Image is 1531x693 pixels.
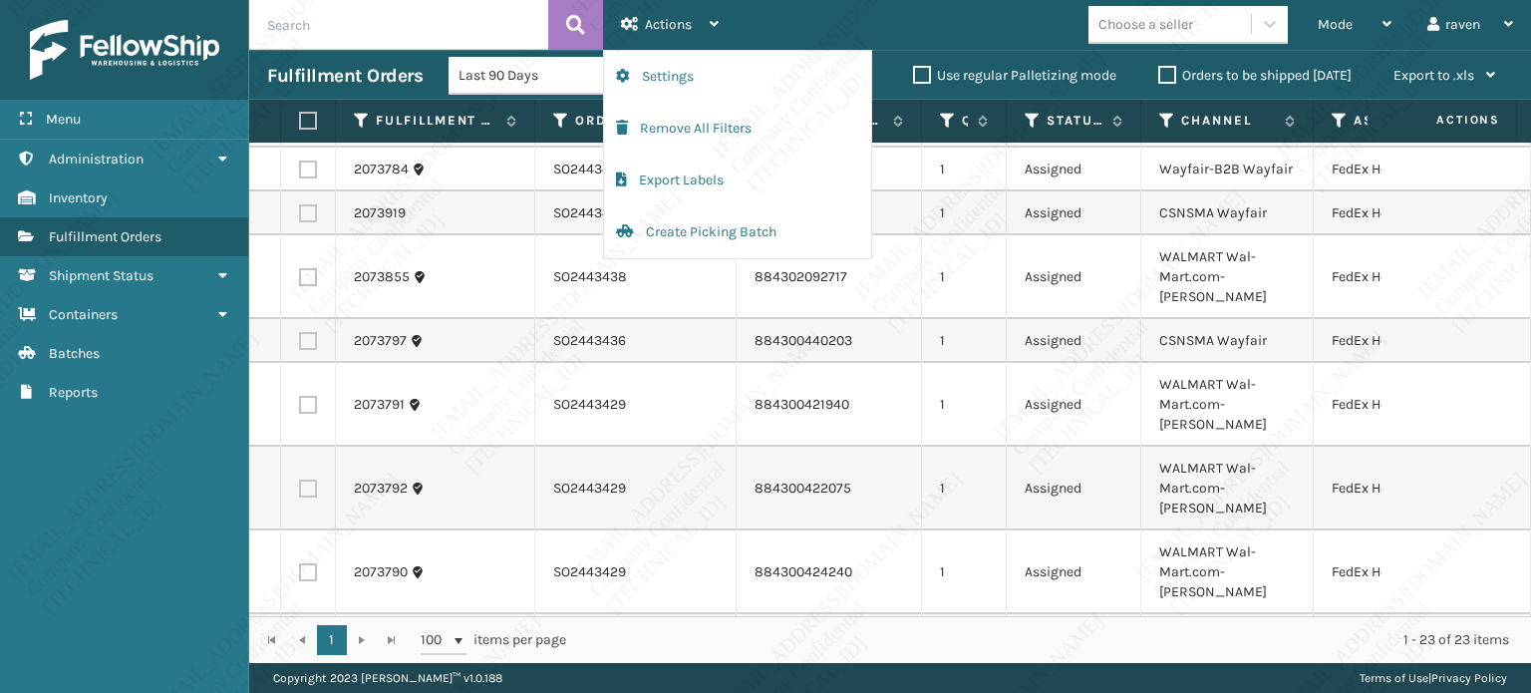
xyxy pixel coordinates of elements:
[1314,530,1504,614] td: FedEx Home Delivery
[535,148,737,191] td: SO2443433
[30,20,219,80] img: logo
[755,332,852,349] a: 884300440203
[1318,16,1353,33] span: Mode
[535,191,737,235] td: SO2443450
[1141,530,1314,614] td: WALMART Wal-Mart.com-[PERSON_NAME]
[1141,363,1314,447] td: WALMART Wal-Mart.com-[PERSON_NAME]
[267,64,423,88] h3: Fulfillment Orders
[1354,112,1465,130] label: Assigned Carrier Service
[1314,363,1504,447] td: FedEx Home Delivery
[575,112,698,130] label: Order Number
[354,203,406,223] a: 2073919
[645,16,692,33] span: Actions
[755,563,852,580] a: 884300424240
[1431,671,1507,685] a: Privacy Policy
[1141,235,1314,319] td: WALMART Wal-Mart.com-[PERSON_NAME]
[962,112,968,130] label: Quantity
[594,630,1509,650] div: 1 - 23 of 23 items
[459,65,613,86] div: Last 90 Days
[354,160,409,179] a: 2073784
[1314,235,1504,319] td: FedEx Home Delivery
[1007,363,1141,447] td: Assigned
[755,396,849,413] a: 884300421940
[49,384,98,401] span: Reports
[273,663,502,693] p: Copyright 2023 [PERSON_NAME]™ v 1.0.188
[46,111,81,128] span: Menu
[1098,14,1193,35] div: Choose a seller
[1007,530,1141,614] td: Assigned
[604,103,871,155] button: Remove All Filters
[535,530,737,614] td: SO2443429
[1141,148,1314,191] td: Wayfair-B2B Wayfair
[421,625,566,655] span: items per page
[49,306,118,323] span: Containers
[354,562,408,582] a: 2073790
[49,228,161,245] span: Fulfillment Orders
[1141,319,1314,363] td: CSNSMA Wayfair
[535,319,737,363] td: SO2443436
[604,206,871,258] button: Create Picking Batch
[922,319,1007,363] td: 1
[1360,663,1507,693] div: |
[1158,67,1352,84] label: Orders to be shipped [DATE]
[922,363,1007,447] td: 1
[913,67,1116,84] label: Use regular Palletizing mode
[1181,112,1275,130] label: Channel
[354,395,405,415] a: 2073791
[1141,191,1314,235] td: CSNSMA Wayfair
[1314,319,1504,363] td: FedEx Home Delivery
[1360,671,1428,685] a: Terms of Use
[922,530,1007,614] td: 1
[755,268,847,285] a: 884302092717
[1393,67,1474,84] span: Export to .xls
[49,189,108,206] span: Inventory
[1007,447,1141,530] td: Assigned
[535,447,737,530] td: SO2443429
[922,447,1007,530] td: 1
[1007,235,1141,319] td: Assigned
[1374,104,1512,137] span: Actions
[1007,191,1141,235] td: Assigned
[49,267,153,284] span: Shipment Status
[354,479,408,499] a: 2073792
[1141,447,1314,530] td: WALMART Wal-Mart.com-[PERSON_NAME]
[604,155,871,206] button: Export Labels
[604,51,871,103] button: Settings
[317,625,347,655] a: 1
[1007,148,1141,191] td: Assigned
[376,112,496,130] label: Fulfillment Order Id
[49,345,100,362] span: Batches
[535,363,737,447] td: SO2443429
[755,480,851,497] a: 884300422075
[1047,112,1102,130] label: Status
[1314,148,1504,191] td: FedEx Home Delivery
[922,235,1007,319] td: 1
[49,151,144,168] span: Administration
[1007,319,1141,363] td: Assigned
[535,235,737,319] td: SO2443438
[1314,447,1504,530] td: FedEx Home Delivery
[1314,191,1504,235] td: FedEx Home Delivery
[354,331,407,351] a: 2073797
[354,267,410,287] a: 2073855
[922,191,1007,235] td: 1
[922,148,1007,191] td: 1
[421,630,451,650] span: 100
